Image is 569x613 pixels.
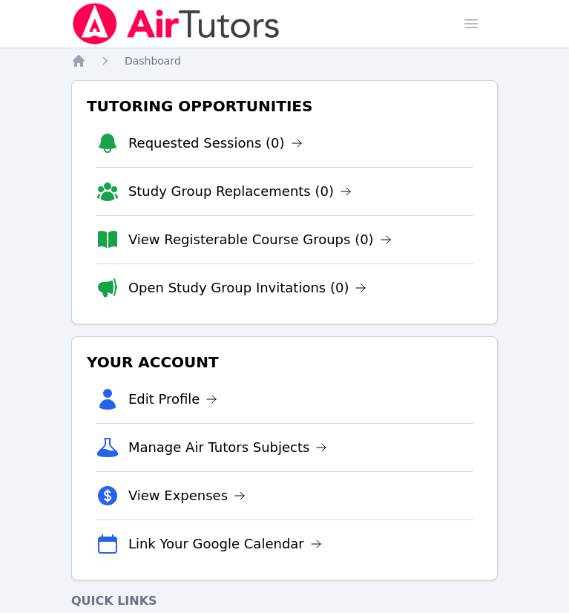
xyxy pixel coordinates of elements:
a: View Registerable Course Groups (0) [128,229,392,250]
h3: Tutoring Opportunities [84,93,485,119]
img: Air Tutors [71,3,281,45]
a: Edit Profile [128,389,218,410]
a: Manage Air Tutors Subjects [128,437,328,458]
h4: Quick Links [71,592,498,610]
a: Open Study Group Invitations (0) [128,278,367,298]
a: Link Your Google Calendar [128,534,322,554]
a: Dashboard [125,53,181,68]
a: Requested Sessions (0) [128,133,303,154]
nav: Breadcrumb [71,53,498,68]
span: Dashboard [125,55,181,67]
a: View Expenses [128,485,246,506]
a: Study Group Replacements (0) [128,181,352,202]
h3: Your Account [84,349,485,376]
